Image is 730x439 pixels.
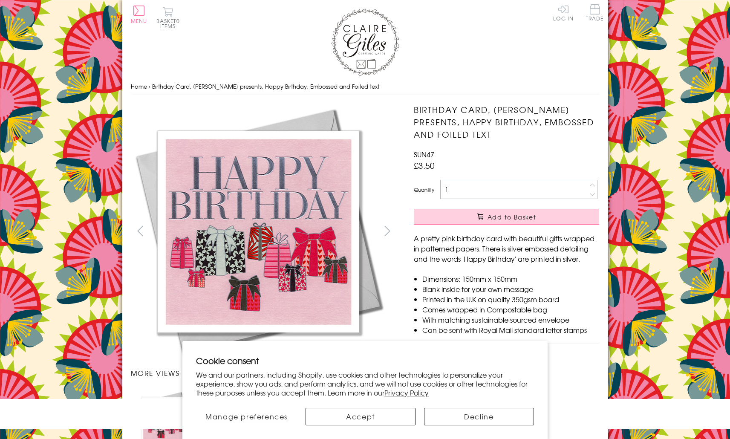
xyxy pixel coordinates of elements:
span: 0 items [160,17,180,30]
span: Birthday Card, [PERSON_NAME] presents, Happy Birthday, Embossed and Foiled text [152,82,379,90]
span: SUN47 [414,149,434,159]
button: Add to Basket [414,209,599,225]
h1: Birthday Card, [PERSON_NAME] presents, Happy Birthday, Embossed and Foiled text [414,104,599,140]
button: Decline [424,408,534,425]
span: Trade [586,4,604,21]
p: A pretty pink birthday card with beautiful gifts wrapped in patterned papers. There is silver emb... [414,233,599,264]
li: Printed in the U.K on quality 350gsm board [422,294,599,304]
button: Accept [306,408,415,425]
span: › [149,82,150,90]
a: Trade [586,4,604,23]
a: Log In [553,4,574,21]
img: Birthday Card, Pink presents, Happy Birthday, Embossed and Foiled text [131,104,387,359]
li: Comes wrapped in Compostable bag [422,304,599,315]
li: With matching sustainable sourced envelope [422,315,599,325]
a: Home [131,82,147,90]
button: next [378,221,397,240]
button: Basket0 items [156,7,180,29]
nav: breadcrumbs [131,78,600,95]
span: Manage preferences [205,411,288,422]
span: Add to Basket [488,213,536,221]
span: Menu [131,17,147,25]
button: Menu [131,6,147,23]
img: Claire Giles Greetings Cards [331,9,399,76]
li: Blank inside for your own message [422,284,599,294]
p: We and our partners, including Shopify, use cookies and other technologies to personalize your ex... [196,370,534,397]
li: Can be sent with Royal Mail standard letter stamps [422,325,599,335]
h3: More views [131,368,397,378]
button: prev [131,221,150,240]
h2: Cookie consent [196,355,534,367]
a: Privacy Policy [384,387,429,398]
li: Dimensions: 150mm x 150mm [422,274,599,284]
span: £3.50 [414,159,435,171]
button: Manage preferences [196,408,297,425]
label: Quantity [414,186,434,194]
